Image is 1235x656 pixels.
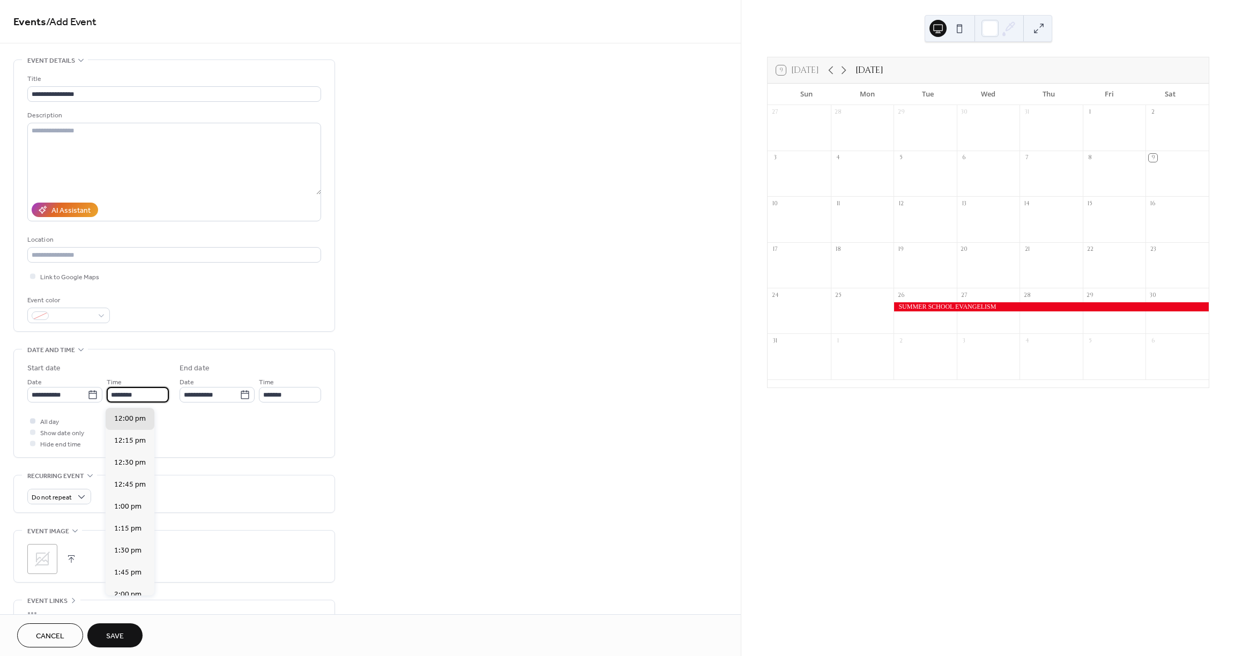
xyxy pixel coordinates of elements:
span: Recurring event [27,471,84,482]
span: 2:00 pm [114,589,142,600]
span: All day [40,416,59,428]
div: ; [27,544,57,574]
div: 3 [960,337,968,345]
span: Date [27,377,42,388]
span: 12:30 pm [114,457,146,468]
div: 9 [1149,154,1157,162]
div: 29 [897,108,905,116]
div: 27 [960,291,968,299]
div: 6 [960,154,968,162]
div: 26 [897,291,905,299]
span: Cancel [36,631,64,642]
div: Sun [776,84,837,105]
span: 1:15 pm [114,523,142,534]
div: Start date [27,363,61,374]
div: Wed [958,84,1018,105]
span: Save [106,631,124,642]
span: 1:30 pm [114,545,142,556]
div: 14 [1023,199,1031,207]
div: 31 [1023,108,1031,116]
div: 27 [771,108,779,116]
div: Fri [1079,84,1140,105]
div: 30 [1149,291,1157,299]
span: Hide end time [40,439,81,450]
div: 2 [1149,108,1157,116]
div: 25 [834,291,842,299]
div: 13 [960,199,968,207]
div: 5 [1086,337,1094,345]
div: Sat [1140,84,1200,105]
span: 12:00 pm [114,413,146,424]
div: 20 [960,245,968,254]
div: 18 [834,245,842,254]
div: 7 [1023,154,1031,162]
span: / Add Event [46,12,96,33]
div: 29 [1086,291,1094,299]
span: Date [180,377,194,388]
div: AI Assistant [51,205,91,217]
span: 12:15 pm [114,435,146,446]
div: 23 [1149,245,1157,254]
div: SUMMER SCHOOL EVANGELISM [894,302,1209,311]
div: Event color [27,295,108,306]
span: Time [107,377,122,388]
div: 5 [897,154,905,162]
a: Events [13,12,46,33]
div: 31 [771,337,779,345]
div: 4 [834,154,842,162]
div: 11 [834,199,842,207]
div: 1 [834,337,842,345]
span: 1:00 pm [114,501,142,512]
div: 8 [1086,154,1094,162]
div: [DATE] [855,64,883,77]
div: 24 [771,291,779,299]
div: 6 [1149,337,1157,345]
span: Do not repeat [32,491,72,504]
span: 12:45 pm [114,479,146,490]
div: 17 [771,245,779,254]
button: Save [87,623,143,647]
div: 10 [771,199,779,207]
div: 28 [834,108,842,116]
span: Time [259,377,274,388]
div: 15 [1086,199,1094,207]
span: Event details [27,55,75,66]
div: Title [27,73,319,85]
div: 28 [1023,291,1031,299]
div: End date [180,363,210,374]
div: 19 [897,245,905,254]
div: 3 [771,154,779,162]
div: 16 [1149,199,1157,207]
span: 1:45 pm [114,567,142,578]
button: Cancel [17,623,83,647]
button: AI Assistant [32,203,98,217]
span: Link to Google Maps [40,272,99,283]
div: Mon [837,84,897,105]
span: Event links [27,595,68,607]
div: 30 [960,108,968,116]
div: Thu [1018,84,1079,105]
div: 12 [897,199,905,207]
div: 2 [897,337,905,345]
span: Event image [27,526,69,537]
div: 1 [1086,108,1094,116]
div: ••• [14,600,334,622]
div: 4 [1023,337,1031,345]
div: Location [27,234,319,245]
span: Show date only [40,428,84,439]
div: 21 [1023,245,1031,254]
div: Tue [897,84,958,105]
span: Date and time [27,345,75,356]
div: 22 [1086,245,1094,254]
div: Description [27,110,319,121]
